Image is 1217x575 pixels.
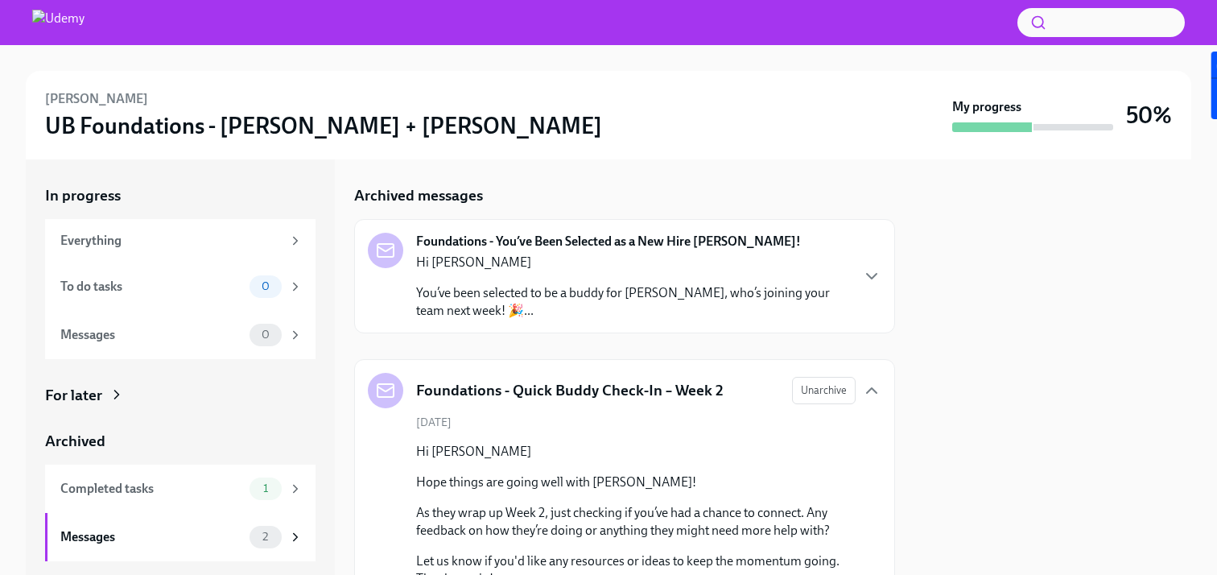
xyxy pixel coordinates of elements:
[952,98,1021,116] strong: My progress
[254,482,278,494] span: 1
[416,443,856,461] p: Hi [PERSON_NAME]
[60,278,243,296] div: To do tasks
[45,431,316,452] a: Archived
[1126,101,1172,130] h3: 50%
[45,111,602,140] h3: UB Foundations - [PERSON_NAME] + [PERSON_NAME]
[801,383,847,399] span: Unarchive
[416,233,801,250] strong: Foundations - You’ve Been Selected as a New Hire [PERSON_NAME]!
[416,415,452,430] span: [DATE]
[416,504,856,540] p: As they wrap up Week 2, just checking if you’ve had a chance to connect. Any feedback on how they...
[45,185,316,206] a: In progress
[253,531,278,543] span: 2
[45,219,316,263] a: Everything
[45,90,148,108] h6: [PERSON_NAME]
[416,284,849,320] p: You’ve been selected to be a buddy for [PERSON_NAME], who’s joining your team next week! 🎉...
[60,480,243,498] div: Completed tasks
[45,385,102,406] div: For later
[45,513,316,561] a: Messages2
[60,326,243,344] div: Messages
[354,185,483,206] h5: Archived messages
[45,263,316,311] a: To do tasks0
[792,377,856,404] button: Unarchive
[60,528,243,546] div: Messages
[45,465,316,513] a: Completed tasks1
[60,232,282,250] div: Everything
[45,311,316,359] a: Messages0
[45,385,316,406] a: For later
[252,280,279,292] span: 0
[32,10,85,35] img: Udemy
[416,474,856,491] p: Hope things are going well with [PERSON_NAME]!
[416,254,849,271] p: Hi [PERSON_NAME]
[416,380,724,401] h5: Foundations - Quick Buddy Check-In – Week 2
[252,329,279,341] span: 0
